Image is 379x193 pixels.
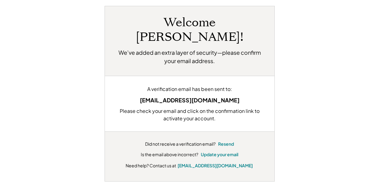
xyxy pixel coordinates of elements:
[218,141,234,147] button: Resend
[178,163,253,168] a: [EMAIL_ADDRESS][DOMAIN_NAME]
[141,152,198,158] div: Is the email above incorrect?
[114,48,265,65] h2: We’ve added an extra layer of security—please confirm your email address.
[114,85,265,93] div: A verification email has been sent to:
[201,152,238,158] button: Update your email
[114,107,265,122] div: Please check your email and click on the confirmation link to activate your account.
[114,15,265,45] h1: Welcome [PERSON_NAME]!
[114,96,265,104] div: [EMAIL_ADDRESS][DOMAIN_NAME]
[145,141,216,147] div: Did not receive a verification email?
[126,162,176,169] div: Need help? Contact us at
